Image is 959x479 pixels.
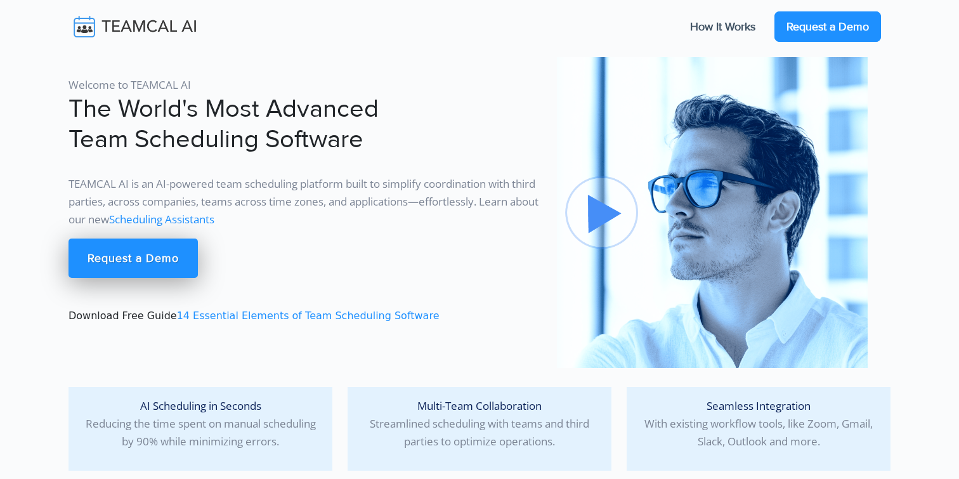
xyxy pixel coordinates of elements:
a: 14 Essential Elements of Team Scheduling Software [177,310,440,322]
p: Reducing the time spent on manual scheduling by 90% while minimizing errors. [79,397,322,450]
p: TEAMCAL AI is an AI-powered team scheduling platform built to simplify coordination with third pa... [68,175,542,228]
p: With existing workflow tools, like Zoom, Gmail, Slack, Outlook and more. [637,397,880,450]
h1: The World's Most Advanced Team Scheduling Software [68,94,542,155]
p: Streamlined scheduling with teams and third parties to optimize operations. [358,397,601,450]
a: Request a Demo [68,239,198,278]
div: Download Free Guide [61,57,549,368]
p: Welcome to TEAMCAL AI [68,76,542,94]
a: Request a Demo [774,11,881,42]
a: Scheduling Assistants [109,212,214,226]
img: pic [557,57,868,368]
span: Seamless Integration [707,398,811,413]
a: How It Works [677,13,768,40]
span: Multi-Team Collaboration [417,398,542,413]
span: AI Scheduling in Seconds [140,398,261,413]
